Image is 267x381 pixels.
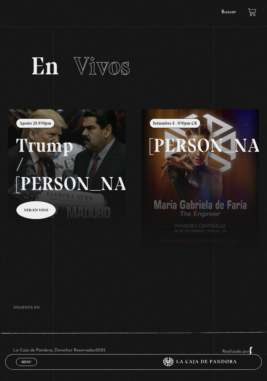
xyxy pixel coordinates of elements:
h2: En [31,54,236,78]
p: La Caja de Pandora, Derechos Reservados 2025 [13,346,105,356]
h4: SÍguenos en: [13,306,253,309]
span: Cerrar [19,365,34,370]
a: View your shopping cart [248,8,256,16]
span: Menu [21,360,31,364]
a: Realizado por [222,349,254,354]
span: Vivos [74,51,130,81]
a: Buscar [221,10,236,14]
